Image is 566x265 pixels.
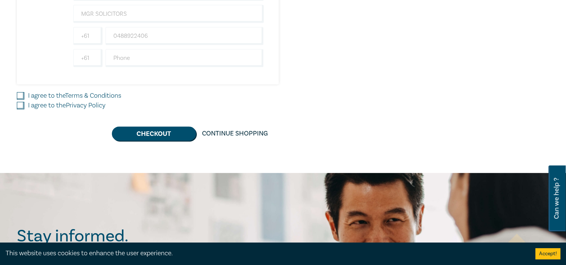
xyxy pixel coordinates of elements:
input: Phone [105,49,264,67]
span: Can we help ? [553,170,560,227]
label: I agree to the [28,91,121,101]
input: +61 [73,27,103,45]
div: This website uses cookies to enhance the user experience. [6,249,524,258]
input: +61 [73,49,103,67]
input: Company [73,5,264,23]
button: Checkout [112,127,196,141]
a: Terms & Conditions [65,91,121,100]
h2: Stay informed. [17,226,193,246]
button: Accept cookies [535,248,560,259]
a: Continue Shopping [196,127,274,141]
label: I agree to the [28,101,105,110]
input: Mobile* [105,27,264,45]
a: Privacy Policy [66,101,105,110]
